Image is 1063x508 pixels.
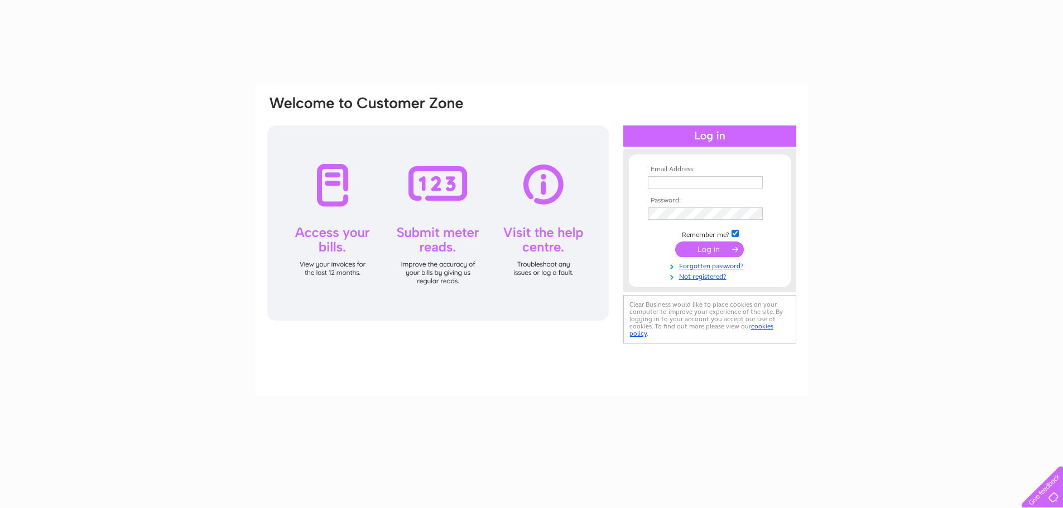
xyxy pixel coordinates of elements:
a: cookies policy [629,322,773,337]
th: Password: [645,197,775,205]
th: Email Address: [645,166,775,173]
input: Submit [675,241,744,257]
a: Not registered? [648,270,775,281]
td: Remember me? [645,228,775,239]
div: Clear Business would like to place cookies on your computer to improve your experience of the sit... [623,295,796,343]
a: Forgotten password? [648,260,775,270]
